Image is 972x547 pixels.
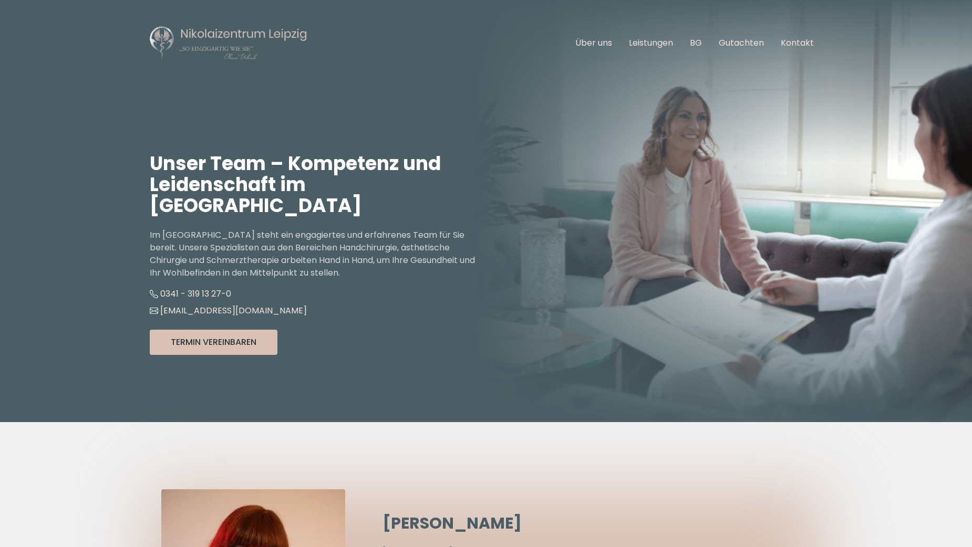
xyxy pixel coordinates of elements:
[150,25,307,61] img: Nikolaizentrum Leipzig Logo
[629,37,673,49] a: Leistungen
[150,330,277,355] button: Termin Vereinbaren
[719,37,764,49] a: Gutachten
[150,229,486,279] p: Im [GEOGRAPHIC_DATA] steht ein engagiertes und erfahrenes Team für Sie bereit. Unsere Spezialiste...
[150,288,231,300] a: 0341 - 319 13 27-0
[690,37,702,49] a: BG
[575,37,612,49] a: Über uns
[150,304,307,317] a: [EMAIL_ADDRESS][DOMAIN_NAME]
[150,153,486,216] h1: Unser Team – Kompetenz und Leidenschaft im [GEOGRAPHIC_DATA]
[781,37,814,49] a: Kontakt
[382,514,822,533] h2: [PERSON_NAME]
